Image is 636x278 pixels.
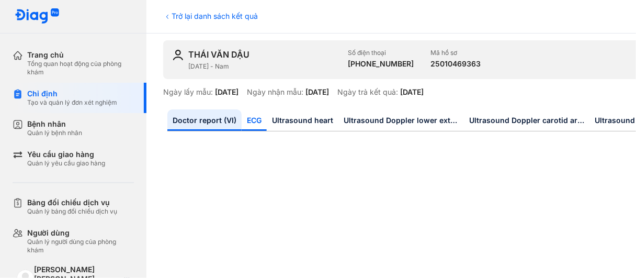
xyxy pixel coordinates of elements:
[188,49,249,60] div: THÁI VĂN DẬU
[188,62,340,71] div: [DATE] - Nam
[27,228,134,238] div: Người dùng
[27,207,117,216] div: Quản lý bảng đối chiếu dịch vụ
[27,129,82,137] div: Quản lý bệnh nhân
[215,87,238,97] div: [DATE]
[337,87,398,97] div: Ngày trả kết quả:
[400,87,424,97] div: [DATE]
[163,87,213,97] div: Ngày lấy mẫu:
[27,119,82,129] div: Bệnh nhân
[348,59,414,69] div: [PHONE_NUMBER]
[27,50,134,60] div: Trang chủ
[348,49,414,57] div: Số điện thoại
[172,49,184,61] img: user-icon
[163,10,258,21] div: Trở lại danh sách kết quả
[27,198,117,207] div: Bảng đối chiếu dịch vụ
[431,49,481,57] div: Mã hồ sơ
[27,89,117,98] div: Chỉ định
[27,150,105,159] div: Yêu cầu giao hàng
[242,109,267,131] a: ECG
[15,8,60,25] img: logo
[305,87,329,97] div: [DATE]
[27,98,117,107] div: Tạo và quản lý đơn xét nghiệm
[464,109,589,131] a: Ultrasound Doppler carotid arteries
[167,109,242,131] a: Doctor report (VI)
[27,159,105,168] div: Quản lý yêu cầu giao hàng
[267,109,338,131] a: Ultrasound heart
[338,109,464,131] a: Ultrasound Doppler lower extremity vessels
[27,60,134,76] div: Tổng quan hoạt động của phòng khám
[431,59,481,69] div: 25010469363
[247,87,303,97] div: Ngày nhận mẫu:
[27,238,134,254] div: Quản lý người dùng của phòng khám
